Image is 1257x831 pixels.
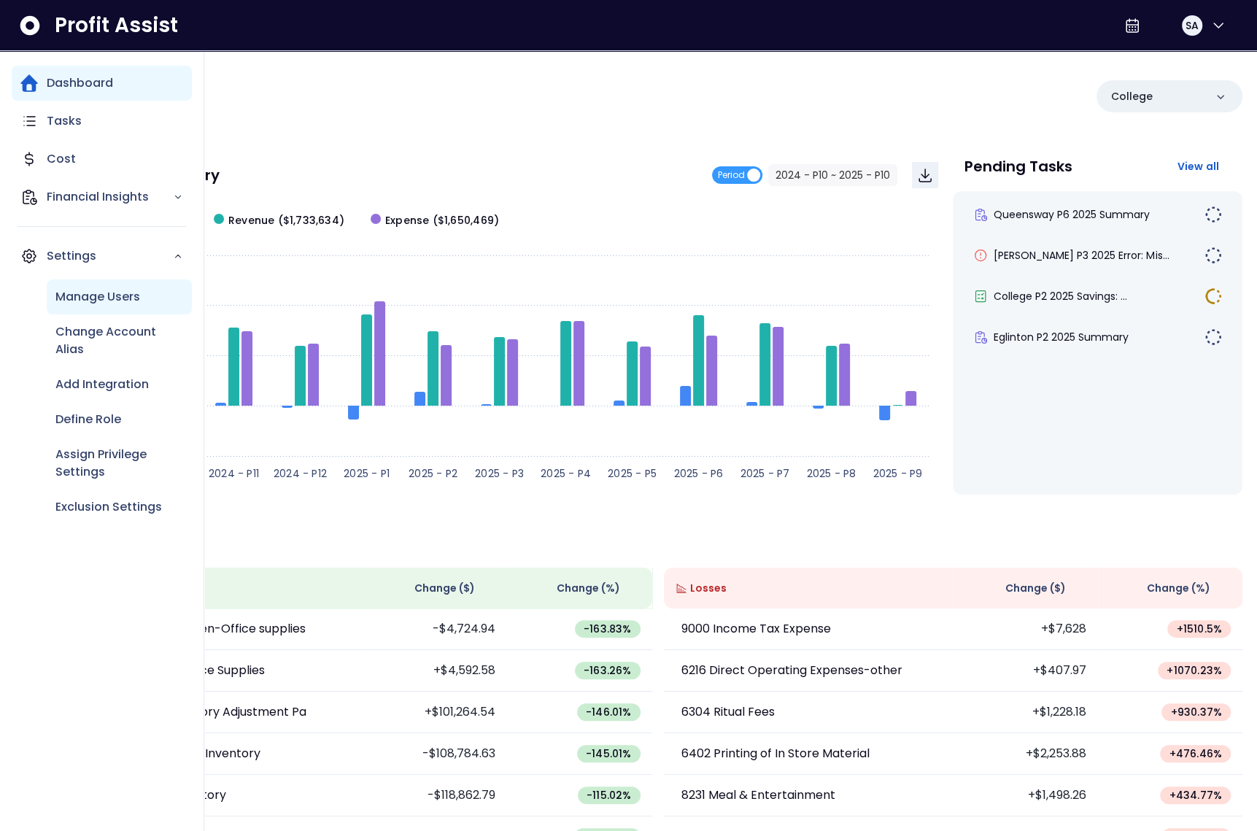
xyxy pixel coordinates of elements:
span: Queensway P6 2025 Summary [994,207,1150,222]
span: -163.83 % [584,622,632,636]
span: [PERSON_NAME] P3 2025 Error: Mis... [994,248,1169,263]
span: Expense ($1,650,469) [385,213,499,228]
p: 9000 Income Tax Expense [681,620,831,638]
span: Eglinton P2 2025 Summary [994,330,1129,344]
td: +$1,228.18 [953,692,1097,733]
button: 2024 - P10 ~ 2025 - P10 [768,164,897,186]
td: +$407.97 [953,650,1097,692]
text: 2025 - P1 [344,466,390,481]
p: 8231 Meal & Entertainment [681,786,835,804]
td: -$4,724.94 [363,608,507,650]
p: Change Account Alias [55,323,183,358]
p: Wins & Losses [73,536,1242,550]
text: 2025 - P4 [541,466,591,481]
p: 6402 Printing of In Store Material [681,745,870,762]
td: -$108,784.63 [363,733,507,775]
p: Tasks [47,112,82,130]
button: View all [1165,153,1231,179]
span: View all [1177,159,1219,174]
p: Manage Users [55,288,140,306]
p: Add Integration [55,376,149,393]
text: 2025 - P6 [674,466,724,481]
td: +$7,628 [953,608,1097,650]
p: College [1111,89,1153,104]
p: Pending Tasks [964,159,1072,174]
text: 2025 - P2 [409,466,457,481]
img: Not yet Started [1204,206,1222,223]
span: -145.01 % [586,746,632,761]
span: Change ( $ ) [414,581,475,596]
text: 2025 - P7 [740,466,790,481]
span: -146.01 % [586,705,632,719]
p: Assign Privilege Settings [55,446,183,481]
td: +$101,264.54 [363,692,507,733]
text: 2024 - P12 [274,466,327,481]
text: 2025 - P8 [807,466,856,481]
img: Not yet Started [1204,328,1222,346]
p: Financial Insights [47,188,173,206]
span: Change (%) [1147,581,1210,596]
p: 6216 Direct Operating Expenses-other [681,662,902,679]
p: Cost [47,150,76,168]
text: 2024 - P11 [209,466,259,481]
p: 6304 Ritual Fees [681,703,775,721]
span: Change ( $ ) [1005,581,1066,596]
span: + 1510.5 % [1176,622,1222,636]
span: College P2 2025 Savings: ... [994,289,1127,304]
p: Exclusion Settings [55,498,162,516]
span: Revenue ($1,733,634) [228,213,344,228]
text: 2025 - P5 [608,466,657,481]
img: In Progress [1204,287,1222,305]
span: Losses [690,581,727,596]
span: + 930.37 % [1170,705,1222,719]
text: 2025 - P9 [873,466,923,481]
span: -115.02 % [587,788,632,803]
p: Define Role [55,411,121,428]
span: SA [1186,18,1199,33]
td: +$2,253.88 [953,733,1097,775]
span: + 476.46 % [1169,746,1222,761]
td: -$118,862.79 [363,775,507,816]
button: Download [912,162,938,188]
td: +$4,592.58 [363,650,507,692]
p: Settings [47,247,173,265]
text: 2025 - P3 [475,466,524,481]
span: Period [718,166,745,184]
img: Not yet Started [1204,247,1222,264]
span: Profit Assist [55,12,178,39]
span: Change (%) [557,581,620,596]
span: -163.26 % [584,663,632,678]
span: + 1070.23 % [1167,663,1222,678]
span: + 434.77 % [1169,788,1222,803]
p: Dashboard [47,74,113,92]
td: +$1,498.26 [953,775,1097,816]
